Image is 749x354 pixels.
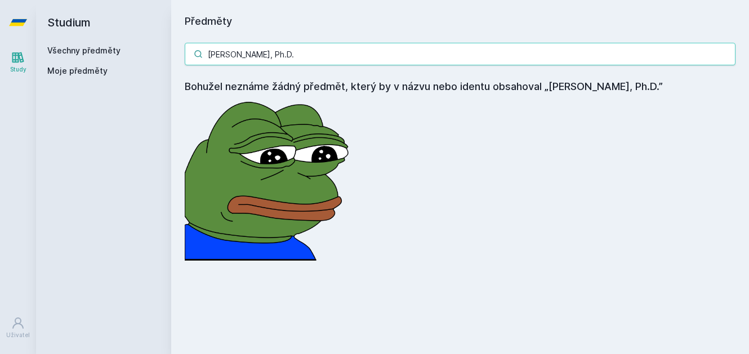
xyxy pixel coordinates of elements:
a: Study [2,45,34,79]
a: Všechny předměty [47,46,121,55]
a: Uživatel [2,311,34,345]
div: Uživatel [6,331,30,339]
span: Moje předměty [47,65,108,77]
h1: Předměty [185,14,735,29]
div: Study [10,65,26,74]
h4: Bohužel neznáme žádný předmět, který by v názvu nebo identu obsahoval „[PERSON_NAME], Ph.D.” [185,79,735,95]
input: Název nebo ident předmětu… [185,43,735,65]
img: error_picture.png [185,95,354,261]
